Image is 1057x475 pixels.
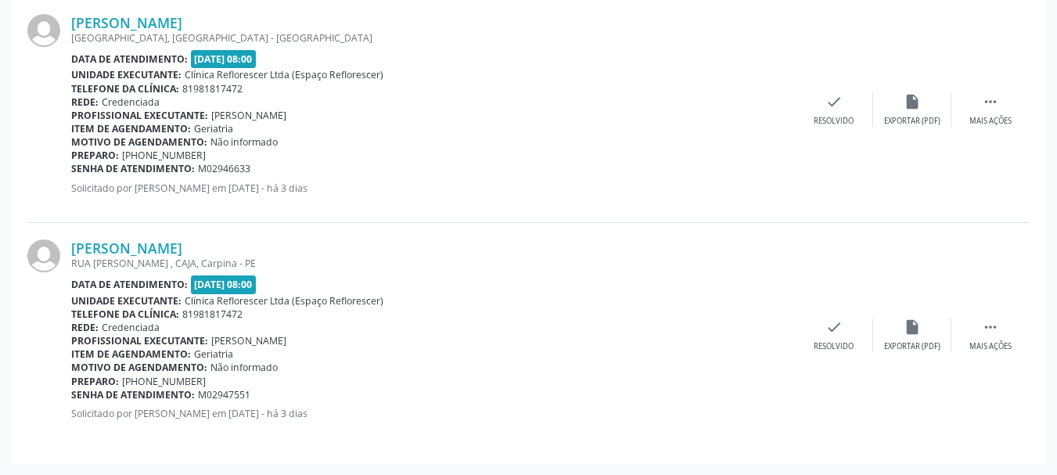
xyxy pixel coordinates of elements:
[191,275,257,293] span: [DATE] 08:00
[71,347,191,361] b: Item de agendamento:
[71,82,179,95] b: Telefone da clínica:
[185,68,383,81] span: Clínica Reflorescer Ltda (Espaço Reflorescer)
[904,318,921,336] i: insert_drive_file
[825,318,843,336] i: check
[71,407,795,420] p: Solicitado por [PERSON_NAME] em [DATE] - há 3 dias
[102,321,160,334] span: Credenciada
[71,14,182,31] a: [PERSON_NAME]
[210,361,278,374] span: Não informado
[71,308,179,321] b: Telefone da clínica:
[71,95,99,109] b: Rede:
[904,93,921,110] i: insert_drive_file
[71,239,182,257] a: [PERSON_NAME]
[71,135,207,149] b: Motivo de agendamento:
[982,318,999,336] i: 
[71,52,188,66] b: Data de atendimento:
[122,149,206,162] span: [PHONE_NUMBER]
[27,14,60,47] img: img
[71,162,195,175] b: Senha de atendimento:
[71,68,182,81] b: Unidade executante:
[71,31,795,45] div: [GEOGRAPHIC_DATA], [GEOGRAPHIC_DATA] - [GEOGRAPHIC_DATA]
[211,109,286,122] span: [PERSON_NAME]
[71,182,795,195] p: Solicitado por [PERSON_NAME] em [DATE] - há 3 dias
[182,82,243,95] span: 81981817472
[27,239,60,272] img: img
[71,122,191,135] b: Item de agendamento:
[71,361,207,374] b: Motivo de agendamento:
[71,109,208,122] b: Profissional executante:
[71,257,795,270] div: RUA [PERSON_NAME] , CAJA, Carpina - PE
[71,334,208,347] b: Profissional executante:
[969,116,1012,127] div: Mais ações
[210,135,278,149] span: Não informado
[982,93,999,110] i: 
[185,294,383,308] span: Clínica Reflorescer Ltda (Espaço Reflorescer)
[198,162,250,175] span: M02946633
[198,388,250,401] span: M02947551
[71,388,195,401] b: Senha de atendimento:
[814,116,854,127] div: Resolvido
[825,93,843,110] i: check
[71,321,99,334] b: Rede:
[194,347,233,361] span: Geriatria
[969,341,1012,352] div: Mais ações
[814,341,854,352] div: Resolvido
[884,341,940,352] div: Exportar (PDF)
[884,116,940,127] div: Exportar (PDF)
[122,375,206,388] span: [PHONE_NUMBER]
[194,122,233,135] span: Geriatria
[71,294,182,308] b: Unidade executante:
[71,375,119,388] b: Preparo:
[102,95,160,109] span: Credenciada
[211,334,286,347] span: [PERSON_NAME]
[191,50,257,68] span: [DATE] 08:00
[71,149,119,162] b: Preparo:
[182,308,243,321] span: 81981817472
[71,278,188,291] b: Data de atendimento:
